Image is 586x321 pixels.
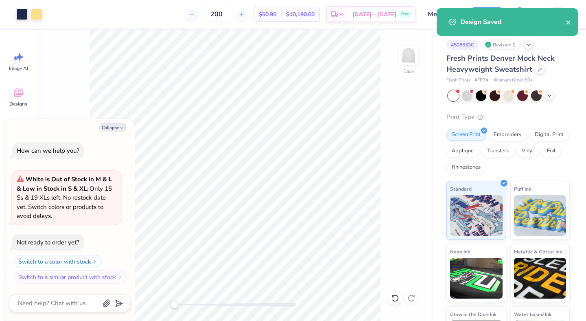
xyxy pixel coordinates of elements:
a: ET [537,6,570,22]
img: Neon Ink [450,258,503,299]
div: Design Saved [460,17,566,27]
img: Elaina Thomas [550,6,566,22]
span: Neon Ink [450,247,470,256]
span: Free [401,11,409,17]
span: : Only 15 Ss & 19 XLs left. No restock date yet. Switch colors or products to avoid delays. [17,175,112,220]
button: Collapse [99,123,127,132]
button: close [566,17,571,27]
span: Designs [9,101,27,107]
span: $10,190.00 [286,10,315,19]
div: Not ready to order yet? [17,238,79,246]
span: Metallic & Glitter Ink [514,247,562,256]
img: Metallic & Glitter Ink [514,258,566,299]
span: Water based Ink [514,310,551,319]
span: [DATE] - [DATE] [352,10,396,19]
img: Switch to a color with stock [92,259,97,264]
div: How can we help you? [17,147,79,155]
span: Glow in the Dark Ink [450,310,496,319]
span: Image AI [9,65,28,72]
input: Untitled Design [422,6,461,22]
div: Accessibility label [170,301,178,309]
button: Switch to a similar product with stock [14,270,127,284]
input: – – [201,7,232,22]
span: $50.95 [259,10,276,19]
strong: White is Out of Stock in M & L & Low in Stock in S & XL [17,175,112,193]
button: Switch to a color with stock [14,255,102,268]
img: Switch to a similar product with stock [118,275,122,279]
